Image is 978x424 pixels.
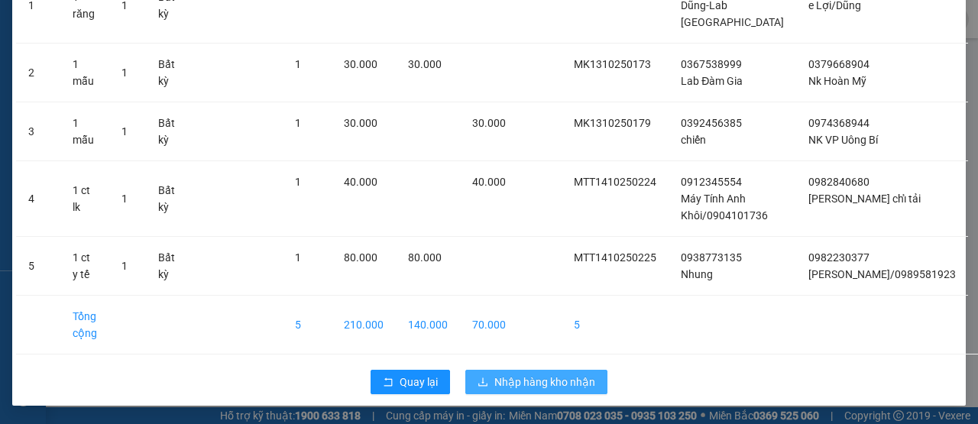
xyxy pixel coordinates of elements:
[808,251,870,264] span: 0982230377
[16,161,60,237] td: 4
[808,58,870,70] span: 0379668904
[681,134,706,146] span: chiến
[681,117,742,129] span: 0392456385
[808,117,870,129] span: 0974368944
[60,296,109,354] td: Tổng cộng
[332,296,396,354] td: 210.000
[60,161,109,237] td: 1 ct lk
[146,161,192,237] td: Bất kỳ
[344,251,377,264] span: 80.000
[681,58,742,70] span: 0367538999
[808,268,956,280] span: [PERSON_NAME]/0989581923
[295,58,301,70] span: 1
[808,193,921,205] span: [PERSON_NAME] chỉ tải
[146,44,192,102] td: Bất kỳ
[400,374,438,390] span: Quay lại
[808,134,878,146] span: NK VP Uông Bí
[344,58,377,70] span: 30.000
[494,374,595,390] span: Nhập hàng kho nhận
[681,176,742,188] span: 0912345554
[295,117,301,129] span: 1
[681,268,713,280] span: Nhung
[574,251,656,264] span: MTT1410250225
[574,58,651,70] span: MK1310250173
[562,296,669,354] td: 5
[408,58,442,70] span: 30.000
[60,102,109,161] td: 1 mẫu
[16,102,60,161] td: 3
[60,237,109,296] td: 1 ct y tế
[16,44,60,102] td: 2
[465,370,607,394] button: downloadNhập hàng kho nhận
[808,176,870,188] span: 0982840680
[371,370,450,394] button: rollbackQuay lại
[295,176,301,188] span: 1
[344,117,377,129] span: 30.000
[808,75,866,87] span: Nk Hoàn Mỹ
[60,44,109,102] td: 1 mẫu
[574,117,651,129] span: MK1310250179
[383,377,393,389] span: rollback
[472,176,506,188] span: 40.000
[16,237,60,296] td: 5
[681,251,742,264] span: 0938773135
[283,296,332,354] td: 5
[146,237,192,296] td: Bất kỳ
[121,193,128,205] span: 1
[472,117,506,129] span: 30.000
[396,296,460,354] td: 140.000
[344,176,377,188] span: 40.000
[681,193,768,222] span: Máy Tính Anh Khôi/0904101736
[460,296,518,354] td: 70.000
[146,102,192,161] td: Bất kỳ
[478,377,488,389] span: download
[408,251,442,264] span: 80.000
[121,66,128,79] span: 1
[295,251,301,264] span: 1
[121,260,128,272] span: 1
[121,125,128,138] span: 1
[681,75,743,87] span: Lab Đàm Gia
[574,176,656,188] span: MTT1410250224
